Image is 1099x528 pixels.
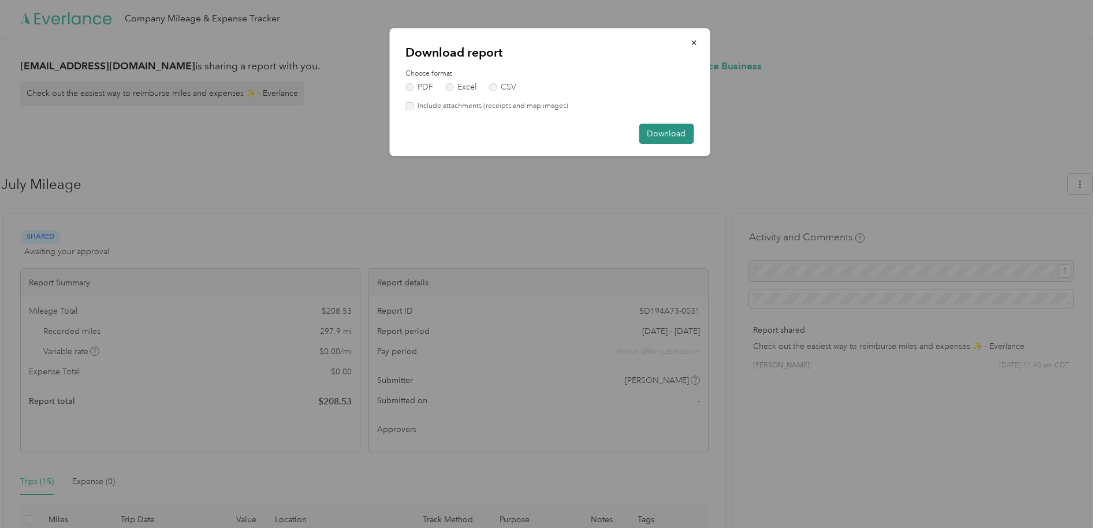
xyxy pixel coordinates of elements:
[489,83,516,91] label: CSV
[405,69,694,79] label: Choose format
[445,83,476,91] label: Excel
[405,83,433,91] label: PDF
[413,101,568,111] label: Include attachments (receipts and map images)
[639,124,694,144] button: Download
[405,44,694,61] p: Download report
